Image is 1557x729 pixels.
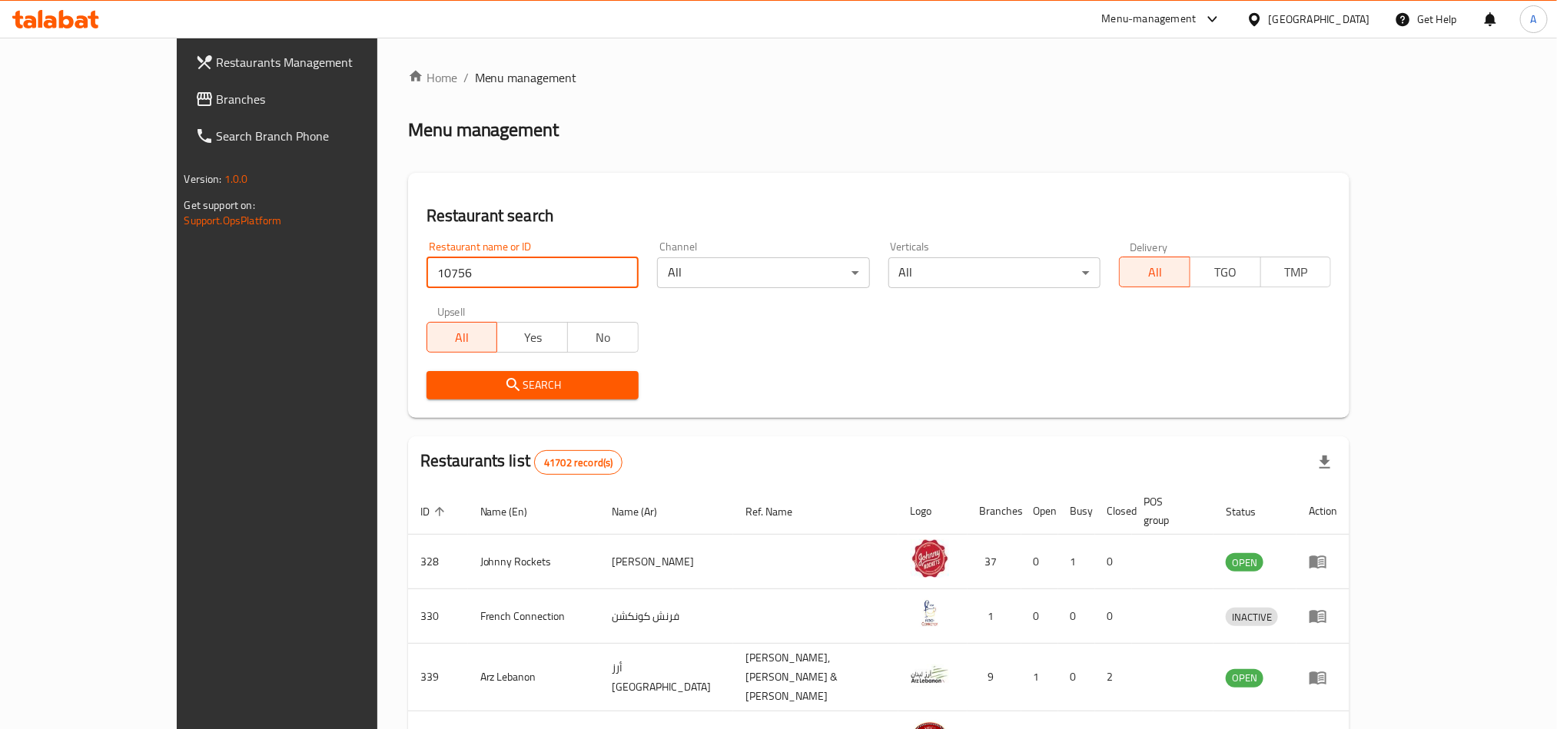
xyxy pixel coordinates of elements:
td: 0 [1058,644,1095,711]
span: 1.0.0 [224,169,248,189]
button: All [427,322,498,353]
button: No [567,322,639,353]
span: Restaurants Management [217,53,424,71]
div: [GEOGRAPHIC_DATA] [1269,11,1370,28]
div: All [888,257,1101,288]
div: Menu [1309,668,1337,687]
td: 339 [408,644,468,711]
span: Ref. Name [745,502,812,521]
span: Status [1226,502,1276,521]
td: 2 [1095,644,1132,711]
span: 41702 record(s) [535,456,622,470]
div: Menu [1309,552,1337,571]
span: Yes [503,326,562,349]
td: Arz Lebanon [468,644,600,711]
span: Menu management [475,68,577,87]
div: OPEN [1226,553,1263,572]
td: Johnny Rockets [468,535,600,589]
h2: Menu management [408,118,559,142]
span: Get support on: [184,195,255,215]
th: Busy [1058,488,1095,535]
div: Menu [1309,607,1337,625]
span: Search [439,376,626,395]
label: Upsell [437,307,466,317]
span: A [1531,11,1537,28]
h2: Restaurants list [420,449,623,475]
div: All [657,257,869,288]
td: 0 [1058,589,1095,644]
div: OPEN [1226,669,1263,688]
button: TMP [1260,257,1332,287]
li: / [463,68,469,87]
span: POS group [1144,492,1196,529]
td: 330 [408,589,468,644]
span: Branches [217,90,424,108]
span: All [1126,261,1184,283]
h2: Restaurant search [427,204,1332,227]
span: TGO [1197,261,1255,283]
span: Name (Ar) [612,502,677,521]
a: Support.OpsPlatform [184,210,282,230]
td: فرنش كونكشن [599,589,733,644]
th: Open [1021,488,1058,535]
span: No [574,326,632,349]
td: French Connection [468,589,600,644]
span: Version: [184,169,222,189]
td: 0 [1095,589,1132,644]
td: 0 [1021,589,1058,644]
th: Logo [898,488,968,535]
th: Branches [968,488,1021,535]
td: 0 [1021,535,1058,589]
td: 37 [968,535,1021,589]
div: INACTIVE [1226,608,1278,626]
img: Arz Lebanon [911,655,949,694]
div: Export file [1306,444,1343,481]
button: Yes [496,322,568,353]
td: 9 [968,644,1021,711]
span: OPEN [1226,669,1263,687]
button: TGO [1190,257,1261,287]
td: أرز [GEOGRAPHIC_DATA] [599,644,733,711]
a: Restaurants Management [183,44,437,81]
a: Branches [183,81,437,118]
button: All [1119,257,1190,287]
img: French Connection [911,594,949,632]
span: Search Branch Phone [217,127,424,145]
span: OPEN [1226,554,1263,572]
td: 1 [1058,535,1095,589]
td: 0 [1095,535,1132,589]
th: Action [1296,488,1350,535]
div: Menu-management [1102,10,1197,28]
button: Search [427,371,639,399]
span: INACTIVE [1226,608,1278,626]
span: TMP [1267,261,1326,283]
td: [PERSON_NAME],[PERSON_NAME] & [PERSON_NAME] [733,644,898,711]
td: 1 [1021,644,1058,711]
input: Search for restaurant name or ID.. [427,257,639,288]
span: ID [420,502,450,521]
img: Johnny Rockets [911,539,949,578]
td: [PERSON_NAME] [599,535,733,589]
td: 328 [408,535,468,589]
span: All [433,326,492,349]
label: Delivery [1130,241,1168,252]
div: Total records count [534,450,622,475]
span: Name (En) [480,502,548,521]
th: Closed [1095,488,1132,535]
nav: breadcrumb [408,68,1350,87]
td: 1 [968,589,1021,644]
a: Search Branch Phone [183,118,437,154]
